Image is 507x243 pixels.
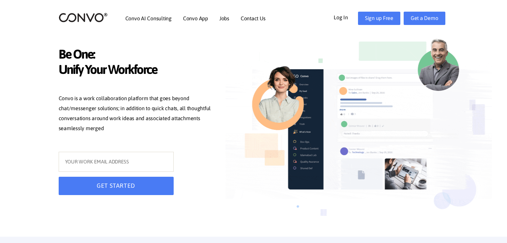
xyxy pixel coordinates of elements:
span: Unify Your Workforce [59,62,215,79]
p: Convo is a work collaboration platform that goes beyond chat/messenger solutions; in addition to ... [59,94,215,135]
a: Sign up Free [358,12,400,25]
img: logo_2.png [59,12,108,23]
button: GET STARTED [59,177,174,195]
a: Convo AI Consulting [125,16,172,21]
a: Contact Us [241,16,266,21]
span: Be One: [59,47,215,64]
a: Convo App [183,16,208,21]
a: Get a Demo [404,12,445,25]
a: Jobs [219,16,229,21]
a: Log In [334,12,358,22]
input: YOUR WORK EMAIL ADDRESS [59,152,174,172]
img: image_not_found [225,30,492,237]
